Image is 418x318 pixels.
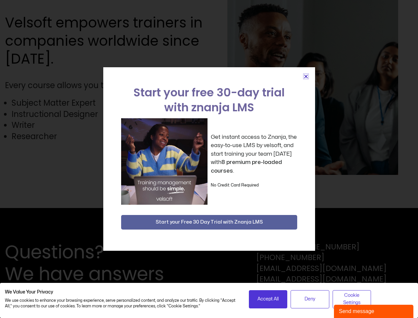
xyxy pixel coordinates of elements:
[121,85,297,115] h2: Start your free 30-day trial with znanja LMS
[337,292,367,307] span: Cookie Settings
[211,133,297,175] p: Get instant access to Znanja, the easy-to-use LMS by velsoft, and start training your team [DATE]...
[249,290,288,308] button: Accept all cookies
[5,289,239,295] h2: We Value Your Privacy
[291,290,329,308] button: Deny all cookies
[303,74,308,79] a: Close
[156,218,263,226] span: Start your Free 30 Day Trial with Znanja LMS
[121,215,297,230] button: Start your Free 30 Day Trial with Znanja LMS
[211,183,259,187] strong: No Credit Card Required
[304,295,315,303] span: Deny
[334,303,415,318] iframe: chat widget
[333,290,371,308] button: Adjust cookie preferences
[121,118,208,205] img: a woman sitting at her laptop dancing
[257,295,279,303] span: Accept All
[5,298,239,309] p: We use cookies to enhance your browsing experience, serve personalized content, and analyze our t...
[211,159,282,174] strong: 8 premium pre-loaded courses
